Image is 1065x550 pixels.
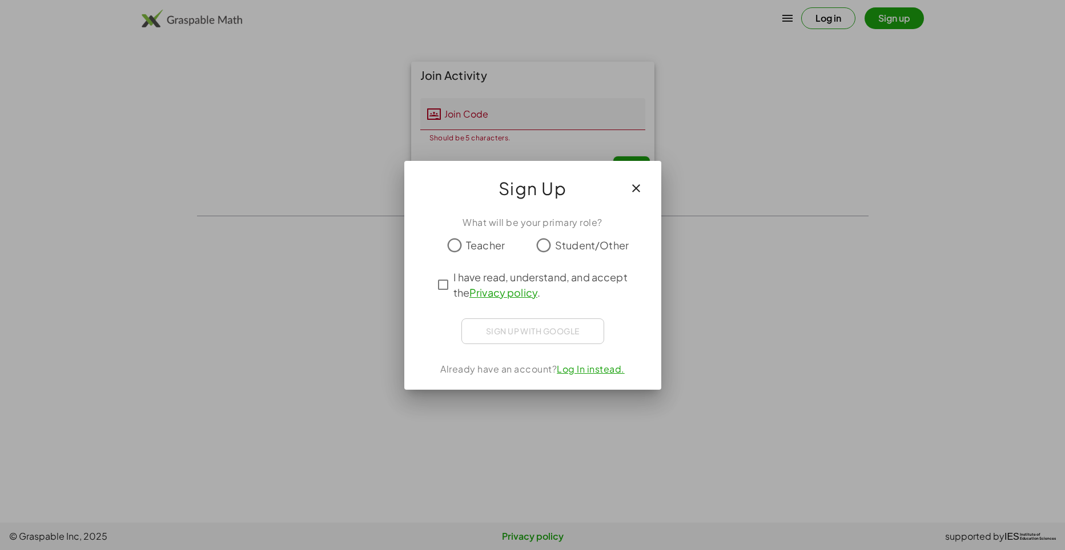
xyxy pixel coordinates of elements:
[453,269,633,300] span: I have read, understand, and accept the .
[555,237,629,253] span: Student/Other
[557,363,625,375] a: Log In instead.
[466,237,505,253] span: Teacher
[469,286,537,299] a: Privacy policy
[499,175,567,202] span: Sign Up
[418,216,648,229] div: What will be your primary role?
[418,362,648,376] div: Already have an account?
